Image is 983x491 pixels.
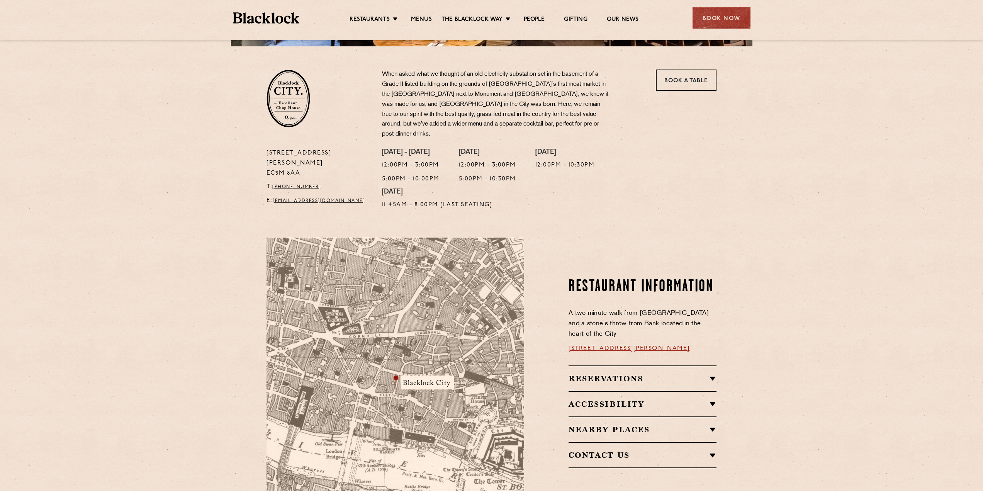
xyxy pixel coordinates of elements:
[569,277,716,297] h2: Restaurant Information
[569,374,716,383] h2: Reservations
[569,345,690,352] a: [STREET_ADDRESS][PERSON_NAME]
[459,160,516,170] p: 12:00pm - 3:00pm
[267,148,370,178] p: [STREET_ADDRESS][PERSON_NAME] EC3M 8AA
[267,196,370,206] p: E:
[233,12,300,24] img: BL_Textured_Logo-footer-cropped.svg
[459,174,516,184] p: 5:00pm - 10:30pm
[569,450,716,460] h2: Contact Us
[382,160,440,170] p: 12:00pm - 3:00pm
[693,7,750,29] div: Book Now
[569,399,716,409] h2: Accessibility
[273,199,365,203] a: [EMAIL_ADDRESS][DOMAIN_NAME]
[272,185,321,189] a: [PHONE_NUMBER]
[524,16,545,24] a: People
[350,16,390,24] a: Restaurants
[382,200,492,210] p: 11:45am - 8:00pm (Last Seating)
[535,148,595,157] h4: [DATE]
[267,70,310,127] img: City-stamp-default.svg
[382,70,610,139] p: When asked what we thought of an old electricity substation set in the basement of a Grade II lis...
[459,148,516,157] h4: [DATE]
[267,182,370,192] p: T:
[656,70,716,91] a: Book a Table
[535,160,595,170] p: 12:00pm - 10:30pm
[564,16,587,24] a: Gifting
[441,16,503,24] a: The Blacklock Way
[382,174,440,184] p: 5:00pm - 10:00pm
[382,148,440,157] h4: [DATE] - [DATE]
[569,425,716,434] h2: Nearby Places
[382,188,492,197] h4: [DATE]
[411,16,432,24] a: Menus
[607,16,639,24] a: Our News
[569,308,716,340] p: A two-minute walk from [GEOGRAPHIC_DATA] and a stone’s throw from Bank located in the heart of th...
